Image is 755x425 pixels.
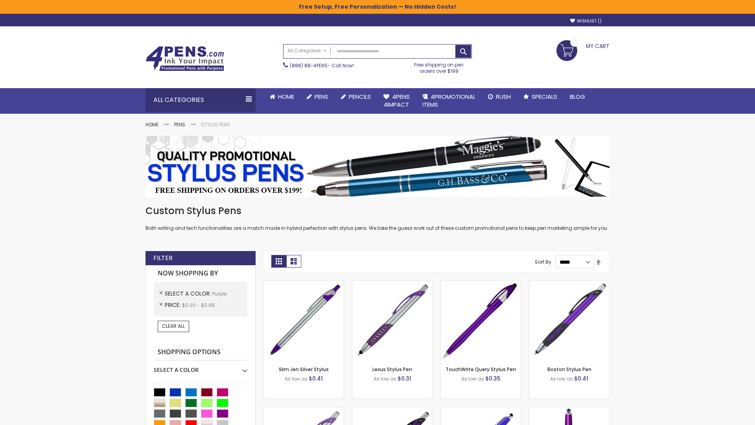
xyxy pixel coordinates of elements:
[290,62,354,69] span: - Call Now!
[212,290,226,297] span: Purple
[529,280,609,287] a: Boston Stylus Pen-Purple
[278,92,294,101] span: Home
[461,375,484,382] span: As low as
[496,92,511,101] span: Rush
[162,323,185,329] span: Clear All
[263,88,300,105] a: Home
[165,290,212,297] span: Select A Color
[154,344,247,361] strong: Shopping Options
[416,88,482,114] a: 4PROMOTIONALITEMS
[145,121,158,128] a: Home
[570,92,585,101] span: Blog
[154,265,247,282] strong: Now Shopping by
[300,88,335,105] a: Pens
[352,281,432,360] img: Lexus Stylus Pen-Purple
[529,281,609,360] img: Boston Stylus Pen-Purple
[372,366,412,373] a: Lexus Stylus Pen
[383,92,410,109] span: 4Pens 4impact
[165,301,182,309] span: Price
[441,407,521,414] a: Sierra Stylus Twist Pen-Purple
[264,281,344,360] img: Slim Jen Silver Stylus-Purple
[398,375,411,382] span: $0.31
[550,375,573,382] span: As low as
[309,375,323,382] span: $0.41
[422,92,475,109] span: 4PROMOTIONAL ITEMS
[145,205,610,217] h1: Custom Stylus Pens
[287,48,327,54] span: All Categories
[279,366,329,373] a: Slim Jen Silver Stylus
[446,366,516,373] a: TouchWrite Query Stylus Pen
[352,280,432,287] a: Lexus Stylus Pen-Purple
[482,88,517,105] a: Rush
[349,92,371,101] span: Pencils
[145,88,256,112] div: All Categories
[158,321,189,332] a: Clear All
[264,280,344,287] a: Slim Jen Silver Stylus-Purple
[201,121,230,128] strong: Stylus Pens
[441,280,521,287] a: TouchWrite Query Stylus Pen-Purple
[517,88,563,105] a: Specials
[285,375,308,382] span: As low as
[145,205,610,232] div: Both writing and tech functionalities are a match made in hybrid perfection with stylus pens. We ...
[153,254,173,262] strong: Filter
[335,88,377,105] a: Pencils
[145,46,224,71] img: 4Pens Custom Pens and Promotional Products
[441,281,521,360] img: TouchWrite Query Stylus Pen-Purple
[352,407,432,414] a: Lexus Metallic Stylus Pen-Purple
[271,255,286,268] strong: Grid
[174,121,185,128] a: Pens
[264,407,344,414] a: Boston Silver Stylus Pen-Purple
[145,136,610,197] img: Stylus Pens
[182,302,215,309] span: $0.00 - $0.99
[406,59,472,74] div: Free shipping on pen orders over $199
[547,366,591,373] a: Boston Stylus Pen
[315,92,328,101] span: Pens
[377,88,416,114] a: 4Pens4impact
[154,360,247,374] div: Select A Color
[574,375,588,382] span: $0.41
[374,375,396,382] span: As low as
[485,375,501,382] span: $0.35
[570,18,602,24] a: Wishlist
[532,92,557,101] span: Specials
[290,62,328,69] a: (888) 88-4PENS
[535,259,551,265] label: Sort By
[563,88,591,105] a: Blog
[529,407,609,414] a: TouchWrite Command Stylus Pen-Purple
[284,44,331,57] a: All Categories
